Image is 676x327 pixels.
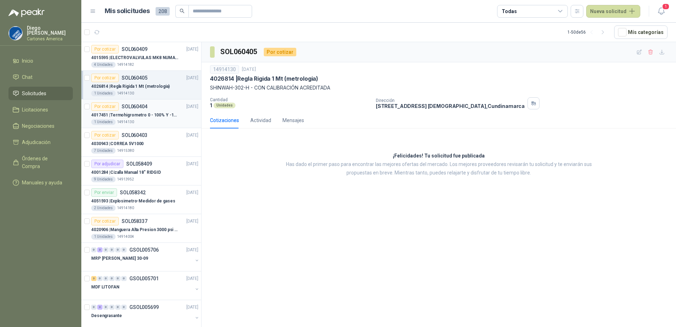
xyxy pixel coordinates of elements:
[264,48,296,56] div: Por cotizar
[186,304,198,311] p: [DATE]
[210,116,239,124] div: Cotizaciones
[210,102,212,108] p: 1
[376,98,525,103] p: Dirección
[129,276,159,281] p: GSOL005701
[117,62,134,68] p: 14914182
[97,247,103,252] div: 3
[97,276,103,281] div: 0
[91,177,116,182] div: 9 Unidades
[22,122,54,130] span: Negociaciones
[91,131,119,139] div: Por cotizar
[186,103,198,110] p: [DATE]
[186,218,198,225] p: [DATE]
[586,5,640,18] button: Nueva solicitud
[117,119,134,125] p: 14914130
[115,276,121,281] div: 0
[186,132,198,139] p: [DATE]
[91,247,97,252] div: 0
[91,205,116,211] div: 2 Unidades
[109,305,115,310] div: 0
[210,75,318,82] p: 4026814 | Regla Rigida 1 Mt (metrologia)
[8,87,73,100] a: Solicitudes
[122,133,147,138] p: SOL060403
[91,160,123,168] div: Por adjudicar
[91,217,119,225] div: Por cotizar
[81,157,201,185] a: Por adjudicarSOL058409[DATE] 4001284 |Cizalla Manual 18" RIDGID9 Unidades14913952
[22,155,66,170] span: Órdenes de Compra
[91,45,119,53] div: Por cotizar
[115,247,121,252] div: 0
[91,74,119,82] div: Por cotizar
[91,119,116,125] div: 1 Unidades
[186,161,198,167] p: [DATE]
[91,148,116,154] div: 7 Unidades
[117,91,134,96] p: 14914130
[567,27,608,38] div: 1 - 50 de 56
[103,305,109,310] div: 0
[210,65,239,74] div: 14914130
[103,247,109,252] div: 0
[91,91,116,96] div: 1 Unidades
[121,305,127,310] div: 0
[81,42,201,71] a: Por cotizarSOL060409[DATE] 4015595 |ELECTROVALVULAS MK8 NUMATICS4 Unidades14914182
[91,83,170,90] p: 4026814 | Regla Rigida 1 Mt (metrologia)
[8,70,73,84] a: Chat
[8,8,45,17] img: Logo peakr
[502,7,517,15] div: Todas
[220,46,258,57] h3: SOL060405
[91,234,116,240] div: 1 Unidades
[27,25,73,35] p: Diego [PERSON_NAME]
[121,276,127,281] div: 0
[91,246,200,268] a: 0 3 0 0 0 0 GSOL005706[DATE] MRP [PERSON_NAME] 30-09
[210,84,668,92] p: SHINWAH-302-H - CON CALIBRACIÓN ACREDITADA
[91,54,179,61] p: 4015595 | ELECTROVALVULAS MK8 NUMATICS
[97,305,103,310] div: 3
[91,226,179,233] p: 4020906 | Manguera Alta Presion 3000 psi De 1-1/4"
[376,103,525,109] p: [STREET_ADDRESS] [DEMOGRAPHIC_DATA] , Cundinamarca
[8,136,73,149] a: Adjudicación
[22,179,62,187] span: Manuales y ayuda
[109,247,115,252] div: 0
[109,276,115,281] div: 0
[210,97,370,102] p: Cantidad
[250,116,271,124] div: Actividad
[8,103,73,116] a: Licitaciones
[122,219,147,224] p: SOL058337
[282,116,304,124] div: Mensajes
[81,128,201,157] a: Por cotizarSOL060403[DATE] 4030943 |CORREA 5V10007 Unidades14915380
[242,66,256,73] p: [DATE]
[81,185,201,214] a: Por enviarSOL058342[DATE] 4051593 |Explosimetro-Medidor de gases2 Unidades14914180
[22,90,46,97] span: Solicitudes
[117,148,134,154] p: 14915380
[91,62,116,68] div: 4 Unidades
[186,247,198,253] p: [DATE]
[81,99,201,128] a: Por cotizarSOL060404[DATE] 4017451 |Termohigrometro 0 - 100% Y -10 - 50 ºs C1 Unidades14914130
[186,189,198,196] p: [DATE]
[126,161,152,166] p: SOL058409
[91,102,119,111] div: Por cotizar
[122,75,147,80] p: SOL060405
[117,177,134,182] p: 14913952
[129,247,159,252] p: GSOL005706
[8,54,73,68] a: Inicio
[120,190,146,195] p: SOL058342
[81,71,201,99] a: Por cotizarSOL060405[DATE] 4026814 |Regla Rigida 1 Mt (metrologia)1 Unidades14914130
[121,247,127,252] div: 0
[180,8,185,13] span: search
[117,234,134,240] p: 14914004
[186,46,198,53] p: [DATE]
[22,73,33,81] span: Chat
[91,169,161,176] p: 4001284 | Cizalla Manual 18" RIDGID
[614,25,668,39] button: Mís categorías
[27,37,73,41] p: Cartones America
[91,255,148,262] p: MRP [PERSON_NAME] 30-09
[662,3,670,10] span: 1
[9,27,22,40] img: Company Logo
[393,152,485,160] h3: ¡Felicidades! Tu solicitud fue publicada
[8,152,73,173] a: Órdenes de Compra
[156,7,170,16] span: 208
[122,104,147,109] p: SOL060404
[81,214,201,243] a: Por cotizarSOL058337[DATE] 4020906 |Manguera Alta Presion 3000 psi De 1-1/4"1 Unidades14914004
[122,47,147,52] p: SOL060409
[186,275,198,282] p: [DATE]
